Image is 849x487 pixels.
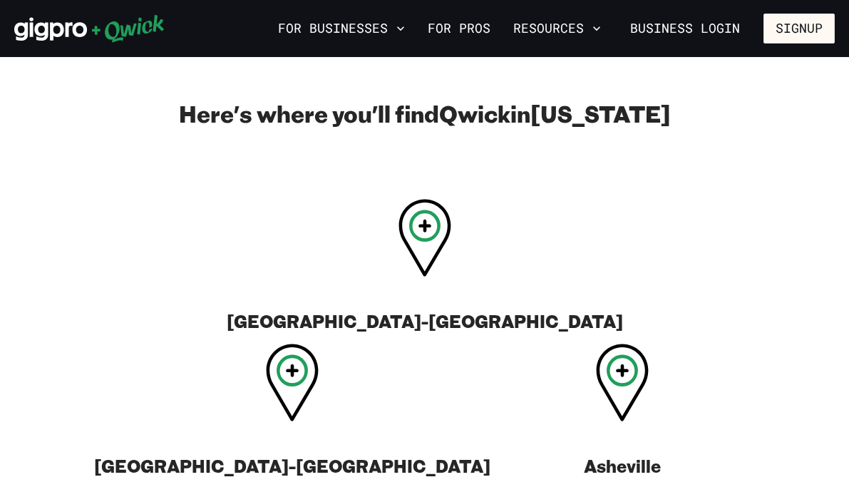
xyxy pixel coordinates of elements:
[422,16,496,41] a: For Pros
[227,309,623,332] h3: [GEOGRAPHIC_DATA]-[GEOGRAPHIC_DATA]
[508,16,607,41] button: Resources
[272,16,411,41] button: For Businesses
[94,454,490,477] h3: [GEOGRAPHIC_DATA]-[GEOGRAPHIC_DATA]
[763,14,835,43] button: Signup
[227,199,623,344] a: [GEOGRAPHIC_DATA]-[GEOGRAPHIC_DATA]
[618,14,752,43] a: Business Login
[179,99,671,128] h2: Here's where you'll find Qwick in [US_STATE]
[584,454,661,477] h3: Asheville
